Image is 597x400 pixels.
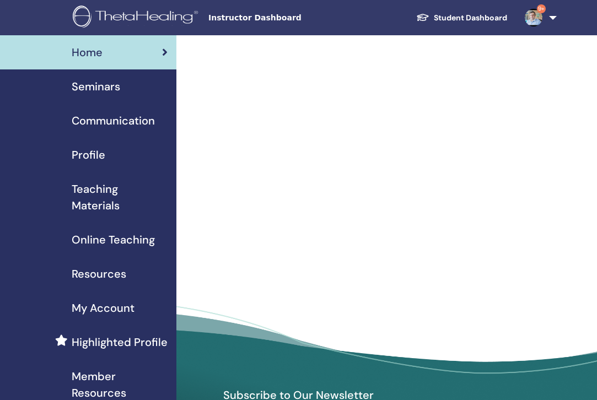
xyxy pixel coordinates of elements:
img: logo.png [73,6,202,30]
img: default.jpg [525,9,542,26]
a: Student Dashboard [407,8,516,28]
span: My Account [72,300,135,316]
img: graduation-cap-white.svg [416,13,429,22]
span: Instructor Dashboard [208,12,374,24]
span: Resources [72,266,126,282]
span: 9+ [537,4,546,13]
span: Highlighted Profile [72,334,168,350]
span: Seminars [72,78,120,95]
span: Online Teaching [72,231,155,248]
span: Home [72,44,103,61]
span: Profile [72,147,105,163]
span: Teaching Materials [72,181,168,214]
span: Communication [72,112,155,129]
